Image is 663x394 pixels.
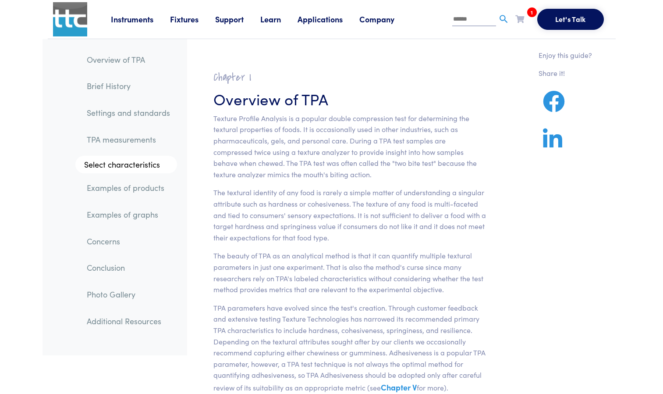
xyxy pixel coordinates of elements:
span: 1 [527,7,537,17]
a: Overview of TPA [80,50,177,70]
a: Examples of products [80,178,177,198]
p: The beauty of TPA as an analytical method is that it can quantify multiple textural parameters in... [213,250,486,295]
a: Learn [260,14,298,25]
a: Additional Resources [80,311,177,331]
p: The textural identity of any food is rarely a simple matter of understanding a singular attribute... [213,187,486,243]
a: Examples of graphs [80,204,177,225]
button: Let's Talk [537,9,604,30]
h3: Overview of TPA [213,88,486,109]
a: Applications [298,14,359,25]
a: Fixtures [170,14,215,25]
p: Enjoy this guide? [539,50,592,61]
a: Company [359,14,411,25]
a: Chapter V [381,382,417,393]
a: Photo Gallery [80,284,177,304]
a: Settings and standards [80,103,177,123]
a: Share on LinkedIn [539,139,567,150]
img: ttc_logo_1x1_v1.0.png [53,2,87,36]
a: Conclusion [80,258,177,278]
a: Instruments [111,14,170,25]
p: TPA parameters have evolved since the test's creation. Through customer feedback and extensive te... [213,302,486,394]
p: Share it! [539,68,592,79]
a: Support [215,14,260,25]
a: Concerns [80,231,177,251]
a: 1 [515,13,524,24]
a: Brief History [80,76,177,96]
a: TPA measurements [80,129,177,150]
p: Texture Profile Analysis is a popular double compression test for determining the textural proper... [213,113,486,180]
a: Select characteristics [75,156,177,173]
h2: Chapter I [213,71,486,84]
